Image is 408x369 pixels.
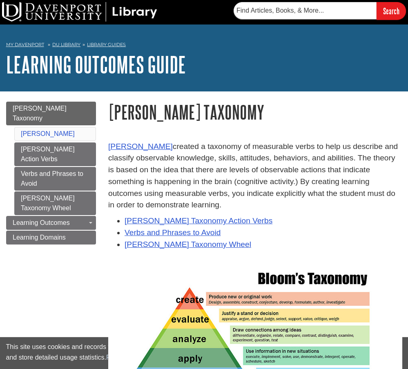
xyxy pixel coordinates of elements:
[2,2,157,22] img: DU Library
[87,42,126,47] a: Library Guides
[234,2,406,20] form: Searches DU Library's articles, books, and more
[13,234,66,241] span: Learning Domains
[13,105,67,122] span: [PERSON_NAME] Taxonomy
[6,41,44,48] a: My Davenport
[6,342,402,364] div: This site uses cookies and records your IP address for usage statistics. Additionally, we use Goo...
[125,216,272,225] a: [PERSON_NAME] Taxonomy Action Verbs
[6,102,96,125] a: [PERSON_NAME] Taxonomy
[14,191,96,215] a: [PERSON_NAME] Taxonomy Wheel
[6,102,96,245] div: Guide Page Menu
[108,141,402,211] p: created a taxonomy of measurable verbs to help us describe and classify observable knowledge, ski...
[377,2,406,20] input: Search
[14,167,96,191] a: Verbs and Phrases to Avoid
[125,228,221,237] a: Verbs and Phrases to Avoid
[14,142,96,166] a: [PERSON_NAME] Action Verbs
[125,240,251,249] a: [PERSON_NAME] Taxonomy Wheel
[234,2,377,19] input: Find Articles, Books, & More...
[6,216,96,230] a: Learning Outcomes
[6,52,186,77] a: Learning Outcomes Guide
[6,231,96,245] a: Learning Domains
[6,39,402,52] nav: breadcrumb
[52,42,80,47] a: DU Library
[21,130,75,137] a: [PERSON_NAME]
[108,102,402,122] h1: [PERSON_NAME] Taxonomy
[13,219,70,226] span: Learning Outcomes
[108,142,173,151] a: [PERSON_NAME]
